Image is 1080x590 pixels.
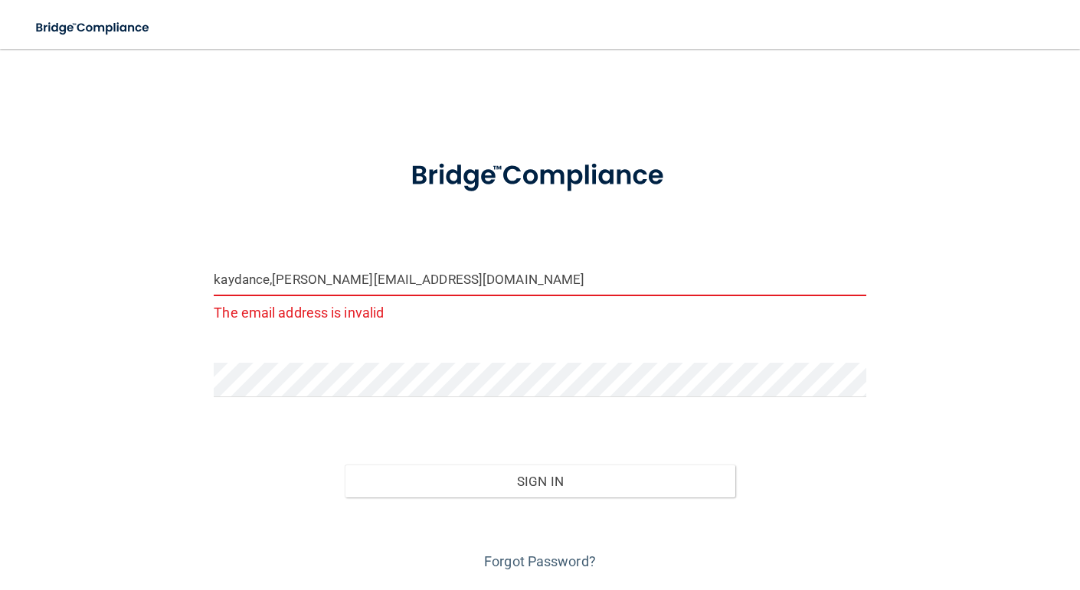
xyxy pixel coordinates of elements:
img: bridge_compliance_login_screen.278c3ca4.svg [383,141,698,211]
img: bridge_compliance_login_screen.278c3ca4.svg [23,12,164,44]
input: Email [214,262,866,296]
p: The email address is invalid [214,300,866,325]
button: Sign In [345,465,736,498]
a: Forgot Password? [484,553,596,569]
